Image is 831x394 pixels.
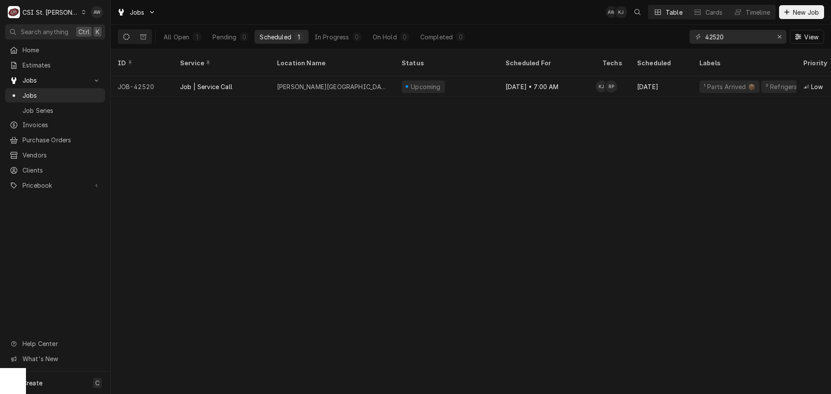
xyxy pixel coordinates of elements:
[23,120,101,129] span: Invoices
[8,6,20,18] div: CSI St. Louis's Avatar
[180,82,232,91] div: Job | Service Call
[458,32,463,42] div: 0
[637,58,684,67] div: Scheduled
[194,32,200,42] div: 1
[277,82,388,91] div: [PERSON_NAME][GEOGRAPHIC_DATA]
[765,82,819,91] div: ² Refrigeration ❄️
[5,58,105,72] a: Estimates
[23,354,100,363] span: What's New
[23,151,101,160] span: Vendors
[23,76,88,85] span: Jobs
[118,58,164,67] div: ID
[113,5,159,19] a: Go to Jobs
[5,336,105,351] a: Go to Help Center
[5,352,105,366] a: Go to What's New
[5,73,105,87] a: Go to Jobs
[5,178,105,192] a: Go to Pricebook
[596,80,608,93] div: KJ
[213,32,236,42] div: Pending
[23,45,101,54] span: Home
[402,32,407,42] div: 0
[354,32,360,42] div: 0
[23,166,101,175] span: Clients
[23,181,88,190] span: Pricebook
[164,32,189,42] div: All Open
[606,6,618,18] div: AW
[5,133,105,147] a: Purchase Orders
[791,8,821,17] span: New Job
[91,6,103,18] div: AW
[23,106,101,115] span: Job Series
[23,135,101,144] span: Purchase Orders
[606,6,618,18] div: Alexandria Wilp's Avatar
[5,103,105,118] a: Job Series
[23,91,101,100] span: Jobs
[746,8,770,17] div: Timeline
[420,32,453,42] div: Completed
[602,58,623,67] div: Techs
[790,30,824,44] button: View
[5,163,105,177] a: Clients
[615,6,627,18] div: KJ
[506,58,587,67] div: Scheduled For
[180,58,261,67] div: Service
[95,378,100,388] span: C
[703,82,756,91] div: ¹ Parts Arrived 📦
[631,5,644,19] button: Open search
[666,8,683,17] div: Table
[315,32,349,42] div: In Progress
[410,82,442,91] div: Upcoming
[23,339,100,348] span: Help Center
[8,6,20,18] div: C
[402,58,490,67] div: Status
[705,8,723,17] div: Cards
[5,88,105,103] a: Jobs
[779,5,824,19] button: New Job
[23,61,101,70] span: Estimates
[130,8,145,17] span: Jobs
[96,27,100,36] span: K
[296,32,302,42] div: 1
[23,379,42,387] span: Create
[91,6,103,18] div: Alexandria Wilp's Avatar
[596,80,608,93] div: Kevin Jordan's Avatar
[277,58,386,67] div: Location Name
[705,30,770,44] input: Keyword search
[699,58,789,67] div: Labels
[499,76,596,97] div: [DATE] • 7:00 AM
[23,8,79,17] div: CSI St. [PERSON_NAME]
[21,27,68,36] span: Search anything
[605,80,617,93] div: Ryan Potts's Avatar
[630,76,692,97] div: [DATE]
[5,118,105,132] a: Invoices
[78,27,90,36] span: Ctrl
[111,76,173,97] div: JOB-42520
[5,24,105,39] button: Search anythingCtrlK
[242,32,247,42] div: 0
[5,148,105,162] a: Vendors
[615,6,627,18] div: Ken Jiricek's Avatar
[802,32,820,42] span: View
[260,32,291,42] div: Scheduled
[773,30,786,44] button: Erase input
[605,80,617,93] div: RP
[373,32,397,42] div: On Hold
[5,43,105,57] a: Home
[811,82,823,91] span: Low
